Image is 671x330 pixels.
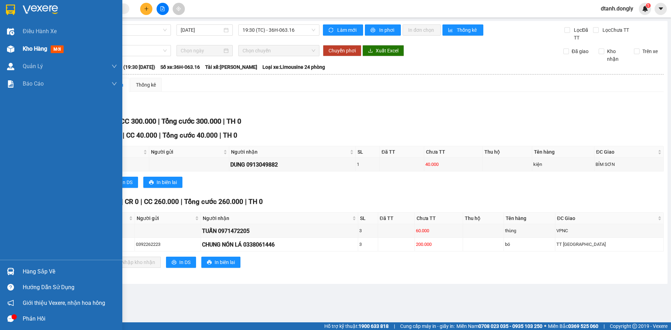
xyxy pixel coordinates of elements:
img: warehouse-icon [7,28,14,35]
th: Chưa TT [415,213,463,224]
span: aim [176,6,181,11]
div: 0392262223 [136,241,200,248]
span: Tài xế: [PERSON_NAME] [205,63,257,71]
button: printerIn biên lai [143,177,182,188]
span: | [181,198,182,206]
th: Chưa TT [424,146,483,158]
span: In biên lai [215,258,235,266]
div: 60.000 [416,227,462,234]
span: printer [149,180,154,185]
img: warehouse-icon [7,268,14,275]
div: 40.000 [425,161,481,168]
span: Số xe: 36H-063.16 [160,63,200,71]
button: syncLàm mới [323,24,363,36]
span: caret-down [658,6,664,12]
div: 1 [357,161,378,168]
span: CC 260.000 [144,198,179,206]
button: Chuyển phơi [323,45,361,56]
span: | [158,117,160,125]
div: DUNG 0913049882 [230,160,355,169]
span: printer [207,260,212,265]
span: | [245,198,247,206]
div: VPNC [556,227,662,234]
span: | [604,322,605,330]
button: downloadNhập kho nhận [108,257,161,268]
span: printer [172,260,176,265]
strong: 0708 023 035 - 0935 103 250 [478,323,542,329]
span: notification [7,300,14,306]
span: ĐC Giao [557,214,656,222]
span: mới [51,45,64,53]
div: kiện [533,161,593,168]
span: | [140,198,142,206]
span: Điều hành xe [23,27,57,36]
button: downloadXuất Excel [362,45,404,56]
span: Quản Lý [23,62,43,71]
span: Kho nhận [604,47,629,63]
span: CR 0 [125,198,139,206]
div: Phản hồi [23,314,117,324]
span: CC 300.000 [120,117,156,125]
span: Chọn chuyến [243,45,315,56]
span: message [7,315,14,322]
div: bó [505,241,554,248]
span: ĐC Giao [596,148,656,156]
span: Báo cáo [23,79,44,88]
span: Tổng cước 260.000 [184,198,243,206]
span: Làm mới [337,26,358,34]
span: down [111,81,117,87]
span: 19:30 (TC) - 36H-063.16 [243,25,315,35]
th: Thu hộ [483,146,532,158]
div: TT [GEOGRAPHIC_DATA] [556,241,662,248]
span: Giới thiệu Vexere, nhận hoa hồng [23,299,105,307]
button: In đơn chọn [403,24,441,36]
div: TUẤN 0971472205 [202,227,357,235]
button: file-add [157,3,169,15]
span: | [394,322,395,330]
span: Người gửi [151,148,222,156]
span: sync [329,28,334,33]
span: Xuất Excel [376,47,398,54]
span: Miền Bắc [548,322,598,330]
button: printerIn DS [166,257,196,268]
img: icon-new-feature [642,6,648,12]
strong: 1900 633 818 [359,323,389,329]
span: TH 0 [226,117,241,125]
span: Lọc Đã TT [571,26,593,42]
button: caret-down [655,3,667,15]
span: In biên lai [157,178,177,186]
span: Cung cấp máy in - giấy in: [400,322,455,330]
span: bar-chart [448,28,454,33]
span: Miền Nam [456,322,542,330]
span: In phơi [379,26,395,34]
span: Hỗ trợ kỹ thuật: [324,322,389,330]
span: download [368,48,373,54]
strong: 0369 525 060 [568,323,598,329]
th: SL [356,146,380,158]
span: plus [144,6,149,11]
span: Tổng cước 300.000 [161,117,221,125]
span: Thống kê [457,26,478,34]
span: question-circle [7,284,14,291]
span: Người nhận [203,214,351,222]
input: 15/08/2025 [181,26,222,34]
button: bar-chartThống kê [442,24,483,36]
div: 3 [359,241,377,248]
span: dtanh.dongly [595,4,639,13]
button: plus [140,3,152,15]
th: SL [358,213,378,224]
span: Trên xe [640,47,661,55]
button: printerIn DS [108,177,138,188]
span: Lọc Chưa TT [600,26,630,34]
th: Đã TT [378,213,415,224]
span: Loại xe: Limousine 24 phòng [262,63,325,71]
span: Đã giao [569,47,591,55]
th: Thu hộ [463,213,504,224]
button: printerIn phơi [365,24,401,36]
span: down [111,64,117,69]
span: | [121,198,123,206]
div: Hàng sắp về [23,266,117,277]
th: Tên hàng [532,146,594,158]
div: BỈM SƠN [596,161,662,168]
img: warehouse-icon [7,45,14,53]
